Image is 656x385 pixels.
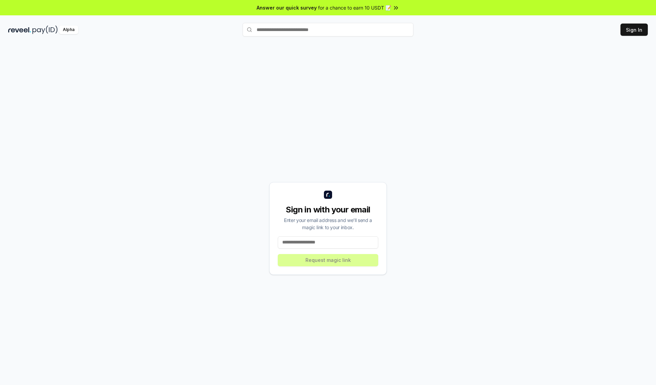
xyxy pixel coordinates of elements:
div: Sign in with your email [278,204,378,215]
button: Sign In [620,24,648,36]
img: pay_id [32,26,58,34]
span: for a chance to earn 10 USDT 📝 [318,4,391,11]
img: logo_small [324,191,332,199]
div: Alpha [59,26,78,34]
div: Enter your email address and we’ll send a magic link to your inbox. [278,217,378,231]
span: Answer our quick survey [257,4,317,11]
img: reveel_dark [8,26,31,34]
